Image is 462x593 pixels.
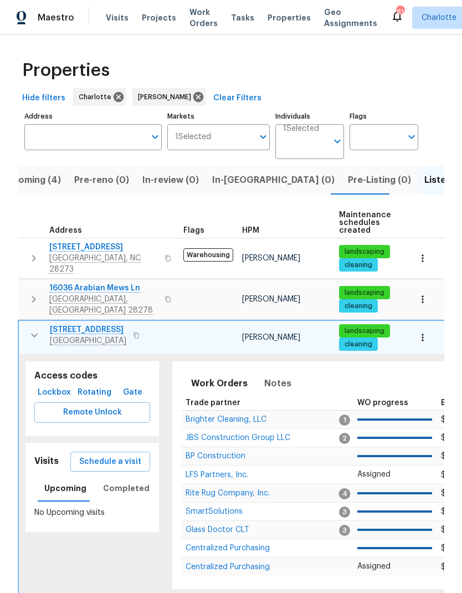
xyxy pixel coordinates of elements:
span: Rite Rug Company, Inc. [186,489,270,497]
span: cleaning [340,340,377,349]
span: WO progress [357,399,408,407]
span: HPM [242,227,259,234]
h5: Visits [34,456,59,467]
div: Charlotte [73,88,126,106]
a: Glass Doctor CLT [186,526,249,533]
span: Flags [183,227,204,234]
span: Trade partner [186,399,240,407]
a: Brighter Cleaning, LLC [186,416,266,423]
span: [PERSON_NAME] [242,254,300,262]
span: [PERSON_NAME] [242,295,300,303]
div: 81 [396,7,404,18]
span: Pre-reno (0) [74,172,129,188]
span: Lockbox [39,386,70,400]
p: No Upcoming visits [34,507,150,519]
span: 3 [339,507,350,518]
label: Individuals [275,113,344,120]
button: Open [404,129,419,145]
p: Assigned [357,561,432,572]
span: landscaping [340,288,389,298]
span: Projects [142,12,176,23]
span: Upcoming (4) [1,172,61,188]
span: [PERSON_NAME] [242,334,300,341]
span: Tasks [231,14,254,22]
span: Geo Assignments [324,7,377,29]
span: landscaping [340,326,389,336]
span: In-[GEOGRAPHIC_DATA] (0) [212,172,335,188]
h5: Access codes [34,370,150,382]
span: LFS Partners, Inc. [186,471,248,479]
span: Completed [103,482,150,495]
button: Open [330,134,345,149]
span: Properties [22,65,110,76]
span: landscaping [340,247,389,257]
span: Work Orders [191,376,248,391]
a: Rite Rug Company, Inc. [186,490,270,497]
span: Warehousing [183,248,233,262]
p: Assigned [357,469,432,480]
span: 4 [339,488,351,499]
button: Hide filters [18,88,70,109]
span: [PERSON_NAME] [138,91,196,103]
span: Schedule a visit [79,455,141,469]
span: BP Construction [186,452,245,460]
button: Gate [115,382,150,403]
label: Address [24,113,162,120]
span: Address [49,227,82,234]
span: Pre-Listing (0) [348,172,411,188]
span: Maestro [38,12,74,23]
span: Charlotte [422,12,456,23]
span: Centralized Purchasing [186,563,270,571]
span: Work Orders [189,7,218,29]
span: Properties [268,12,311,23]
span: Notes [264,376,291,391]
button: Open [147,129,163,145]
a: LFS Partners, Inc. [186,472,248,478]
span: Charlotte [79,91,116,103]
span: Hide filters [22,91,65,105]
button: Schedule a visit [70,452,150,472]
span: Centralized Purchasing [186,544,270,552]
span: Maintenance schedules created [339,211,391,234]
span: cleaning [340,260,377,270]
a: Centralized Purchasing [186,564,270,570]
button: Rotating [74,382,115,403]
button: Open [255,129,271,145]
a: SmartSolutions [186,508,243,515]
span: 3 [339,525,350,536]
button: Clear Filters [209,88,266,109]
span: Remote Unlock [43,406,141,420]
a: BP Construction [186,453,245,459]
a: Centralized Purchasing [186,545,270,551]
label: Markets [167,113,270,120]
button: Lockbox [34,382,74,403]
span: 1 Selected [175,132,211,142]
span: Upcoming [44,482,86,495]
span: Gate [119,386,146,400]
span: Visits [106,12,129,23]
span: 1 Selected [283,124,319,134]
span: In-review (0) [142,172,199,188]
span: JBS Construction Group LLC [186,434,290,442]
span: 1 [339,415,350,426]
button: Remote Unlock [34,402,150,423]
span: Rotating [79,386,110,400]
a: JBS Construction Group LLC [186,434,290,441]
span: cleaning [340,301,377,311]
div: [PERSON_NAME] [132,88,206,106]
span: Clear Filters [213,91,261,105]
label: Flags [350,113,418,120]
span: Glass Doctor CLT [186,526,249,534]
span: 2 [339,433,350,444]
